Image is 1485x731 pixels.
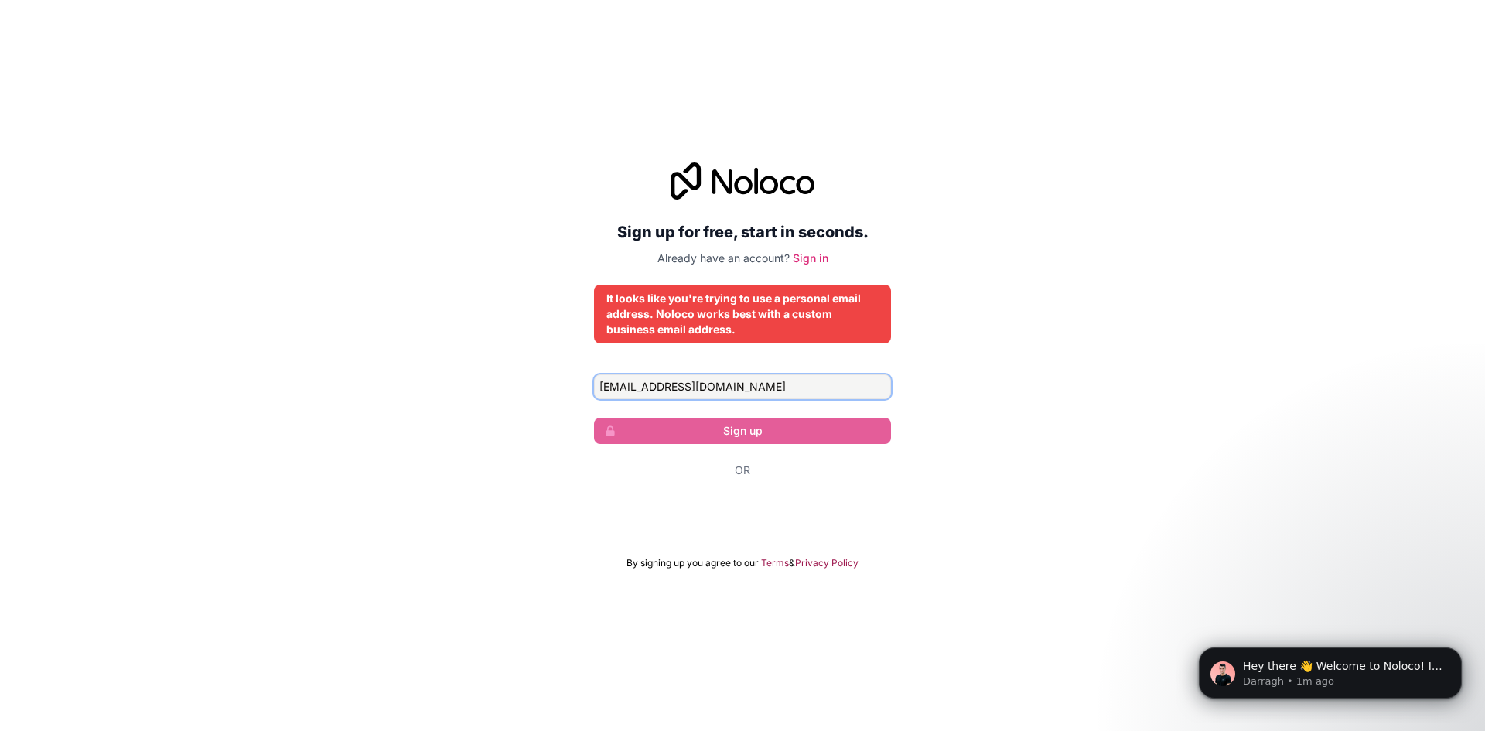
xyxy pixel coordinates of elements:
div: It looks like you're trying to use a personal email address. Noloco works best with a custom busi... [606,291,879,337]
span: By signing up you agree to our [626,557,759,569]
span: Already have an account? [657,251,790,265]
input: Email address [594,374,891,399]
span: & [789,557,795,569]
iframe: Sign in with Google Button [586,495,899,529]
a: Sign in [793,251,828,265]
button: Sign up [594,418,891,444]
h2: Sign up for free, start in seconds. [594,218,891,246]
span: Or [735,463,750,478]
a: Terms [761,557,789,569]
a: Privacy Policy [795,557,859,569]
iframe: Intercom notifications message [1176,615,1485,723]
